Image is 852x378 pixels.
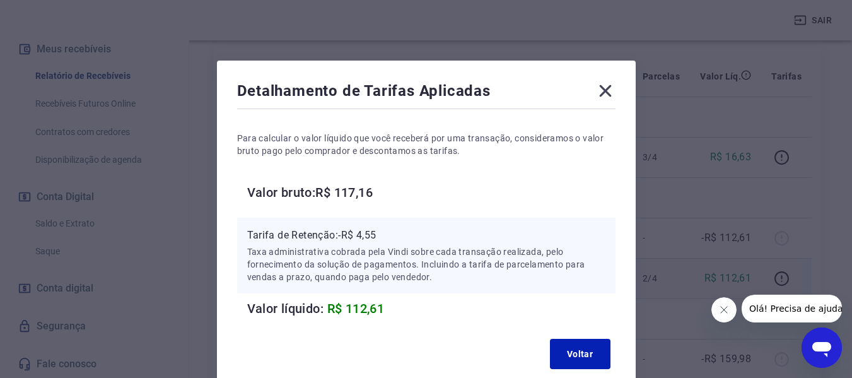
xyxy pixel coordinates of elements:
[550,339,610,369] button: Voltar
[802,328,842,368] iframe: Botão para abrir a janela de mensagens
[8,9,106,19] span: Olá! Precisa de ajuda?
[237,81,616,106] div: Detalhamento de Tarifas Aplicadas
[237,132,616,157] p: Para calcular o valor líquido que você receberá por uma transação, consideramos o valor bruto pag...
[247,182,616,203] h6: Valor bruto: R$ 117,16
[327,301,385,316] span: R$ 112,61
[742,295,842,322] iframe: Mensagem da empresa
[247,245,605,283] p: Taxa administrativa cobrada pela Vindi sobre cada transação realizada, pelo fornecimento da soluç...
[247,228,605,243] p: Tarifa de Retenção: -R$ 4,55
[247,298,616,319] h6: Valor líquido:
[711,297,737,322] iframe: Fechar mensagem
